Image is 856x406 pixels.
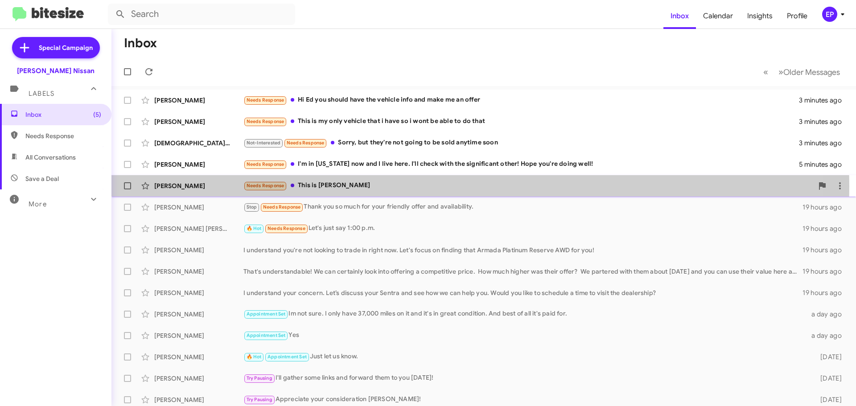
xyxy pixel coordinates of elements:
span: Not-Interested [247,140,281,146]
div: [PERSON_NAME] [154,353,243,361]
div: This is my only vehicle that i have so i wont be able to do that [243,116,799,127]
span: 🔥 Hot [247,226,262,231]
div: Appreciate your consideration [PERSON_NAME]! [243,394,806,405]
div: [PERSON_NAME] [154,267,243,276]
span: Inbox [25,110,101,119]
input: Search [108,4,295,25]
div: This is [PERSON_NAME] [243,180,813,191]
div: I'll gather some links and forward them to you [DATE]! [243,373,806,383]
span: Try Pausing [247,397,272,402]
nav: Page navigation example [758,63,845,81]
div: 3 minutes ago [799,117,849,126]
div: I understand you're not looking to trade in right now. Let's focus on finding that Armada Platinu... [243,246,802,254]
div: Sorry, but they're not going to be sold anytime soon [243,138,799,148]
div: EP [822,7,837,22]
div: [DATE] [806,353,849,361]
div: Let's just say 1:00 p.m. [243,223,802,234]
span: Needs Response [247,97,284,103]
div: 3 minutes ago [799,139,849,148]
div: 19 hours ago [802,246,849,254]
div: 19 hours ago [802,224,849,233]
span: Special Campaign [39,43,93,52]
span: Needs Response [287,140,325,146]
span: Appointment Set [267,354,307,360]
div: [DATE] [806,395,849,404]
span: » [778,66,783,78]
span: 🔥 Hot [247,354,262,360]
div: I'm in [US_STATE] now and I live here. I'll check with the significant other! Hope you're doing w... [243,159,799,169]
button: Next [773,63,845,81]
div: Yes [243,330,806,340]
span: Stop [247,204,257,210]
div: [PERSON_NAME] [154,246,243,254]
a: Profile [780,3,815,29]
div: [PERSON_NAME] [PERSON_NAME] [154,224,243,233]
div: [PERSON_NAME] [154,395,243,404]
div: That's understandable! We can certainly look into offering a competitive price. How much higher w... [243,267,802,276]
div: a day ago [806,331,849,340]
span: (5) [93,110,101,119]
a: Special Campaign [12,37,100,58]
div: 19 hours ago [802,203,849,212]
span: Appointment Set [247,311,286,317]
span: All Conversations [25,153,76,162]
div: I understand your concern. Let’s discuss your Sentra and see how we can help you. Would you like ... [243,288,802,297]
span: Save a Deal [25,174,59,183]
div: 5 minutes ago [799,160,849,169]
div: [PERSON_NAME] [154,331,243,340]
div: [PERSON_NAME] [154,374,243,383]
button: EP [815,7,846,22]
div: [PERSON_NAME] [154,203,243,212]
a: Inbox [663,3,696,29]
div: Hi Ed you should have the vehicle info and make me an offer [243,95,799,105]
div: Just let us know. [243,352,806,362]
div: [PERSON_NAME] Nissan [17,66,95,75]
span: Try Pausing [247,375,272,381]
span: Needs Response [247,183,284,189]
div: [PERSON_NAME] [154,310,243,319]
div: 19 hours ago [802,267,849,276]
div: 19 hours ago [802,288,849,297]
h1: Inbox [124,36,157,50]
span: Needs Response [247,119,284,124]
div: a day ago [806,310,849,319]
div: 3 minutes ago [799,96,849,105]
a: Calendar [696,3,740,29]
div: [PERSON_NAME] [154,96,243,105]
span: Needs Response [247,161,284,167]
span: More [29,200,47,208]
span: Needs Response [25,131,101,140]
div: [DEMOGRAPHIC_DATA] System [154,139,243,148]
div: [PERSON_NAME] [154,160,243,169]
div: Thank you so much for your friendly offer and availability. [243,202,802,212]
button: Previous [758,63,774,81]
span: Needs Response [267,226,305,231]
a: Insights [740,3,780,29]
div: [PERSON_NAME] [154,117,243,126]
div: Im not sure. I only have 37,000 miles on it and it's in great condition. And best of all it's pai... [243,309,806,319]
span: « [763,66,768,78]
span: Appointment Set [247,332,286,338]
span: Needs Response [263,204,301,210]
div: [DATE] [806,374,849,383]
div: [PERSON_NAME] [154,288,243,297]
span: Labels [29,90,54,98]
div: [PERSON_NAME] [154,181,243,190]
span: Older Messages [783,67,840,77]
